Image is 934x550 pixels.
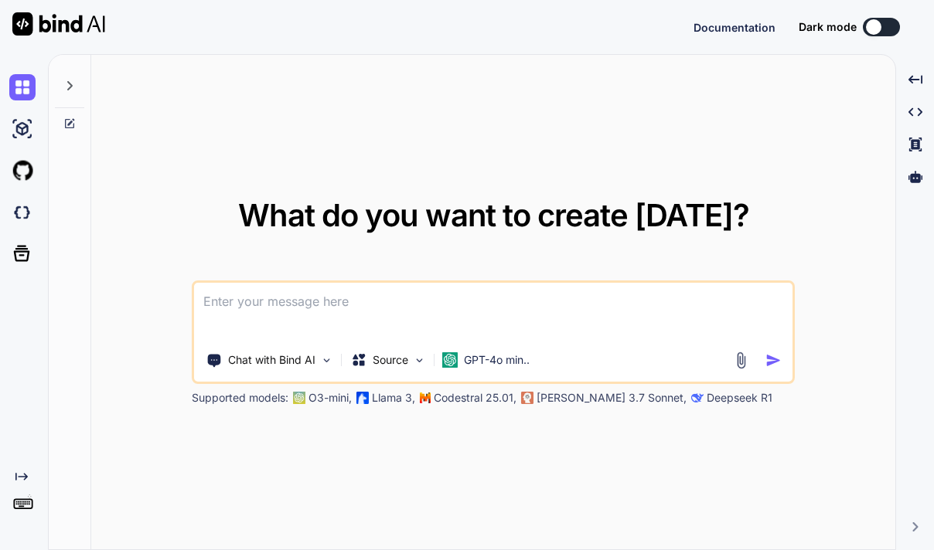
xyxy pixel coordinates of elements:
[9,116,36,142] img: ai-studio
[356,392,369,404] img: Llama2
[521,392,533,404] img: claude
[413,354,426,367] img: Pick Models
[537,390,687,406] p: [PERSON_NAME] 3.7 Sonnet,
[9,199,36,226] img: darkCloudIdeIcon
[228,352,315,368] p: Chat with Bind AI
[799,19,857,35] span: Dark mode
[732,351,750,369] img: attachment
[9,74,36,100] img: chat
[420,392,431,403] img: Mistral-AI
[12,12,105,36] img: Bind AI
[694,19,775,36] button: Documentation
[192,390,288,406] p: Supported models:
[464,352,530,368] p: GPT-4o min..
[434,390,516,406] p: Codestral 25.01,
[694,21,775,34] span: Documentation
[691,392,704,404] img: claude
[308,390,352,406] p: O3-mini,
[707,390,772,406] p: Deepseek R1
[9,158,36,184] img: githubLight
[372,390,415,406] p: Llama 3,
[238,196,749,234] span: What do you want to create [DATE]?
[765,352,782,368] img: icon
[373,352,408,368] p: Source
[320,354,333,367] img: Pick Tools
[442,352,458,368] img: GPT-4o mini
[293,392,305,404] img: GPT-4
